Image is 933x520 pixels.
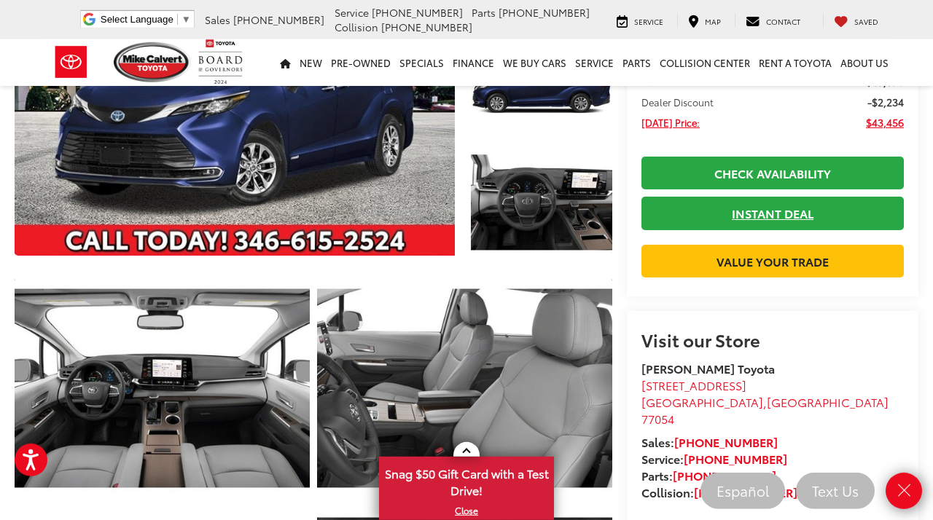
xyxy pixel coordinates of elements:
span: Service [335,5,369,20]
span: ​ [177,14,178,25]
a: Finance [448,39,499,86]
span: Select Language [101,14,173,25]
strong: Parts: [641,467,776,484]
a: Expand Photo 5 [317,277,612,499]
a: [PHONE_NUMBER] [673,467,776,484]
span: [PHONE_NUMBER] [381,20,472,34]
img: Mike Calvert Toyota [114,42,191,82]
a: Pre-Owned [327,39,395,86]
img: 2025 Toyota Sienna XLE [469,34,614,143]
strong: Collision: [641,484,797,500]
span: Sales [205,12,230,27]
a: WE BUY CARS [499,39,571,86]
a: Expand Photo 4 [15,277,310,499]
a: Specials [395,39,448,86]
img: Toyota [44,39,98,86]
a: New [295,39,327,86]
span: ▼ [181,14,191,25]
img: 2025 Toyota Sienna XLE [469,149,614,257]
a: Close [886,473,922,509]
span: [PHONE_NUMBER] [499,5,590,20]
span: Parts [472,5,496,20]
a: Home [276,39,295,86]
a: Expand Photo 2 [471,36,612,142]
img: 2025 Toyota Sienna XLE [314,275,615,501]
img: 2025 Toyota Sienna XLE [12,275,313,501]
a: Expand Photo 3 [471,150,612,256]
span: [PHONE_NUMBER] [372,5,463,20]
span: Collision [335,20,378,34]
span: Snag $50 Gift Card with a Test Drive! [380,458,553,503]
span: [PHONE_NUMBER] [233,12,324,27]
a: [PHONE_NUMBER] [694,484,797,500]
a: Select Language​ [101,14,191,25]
